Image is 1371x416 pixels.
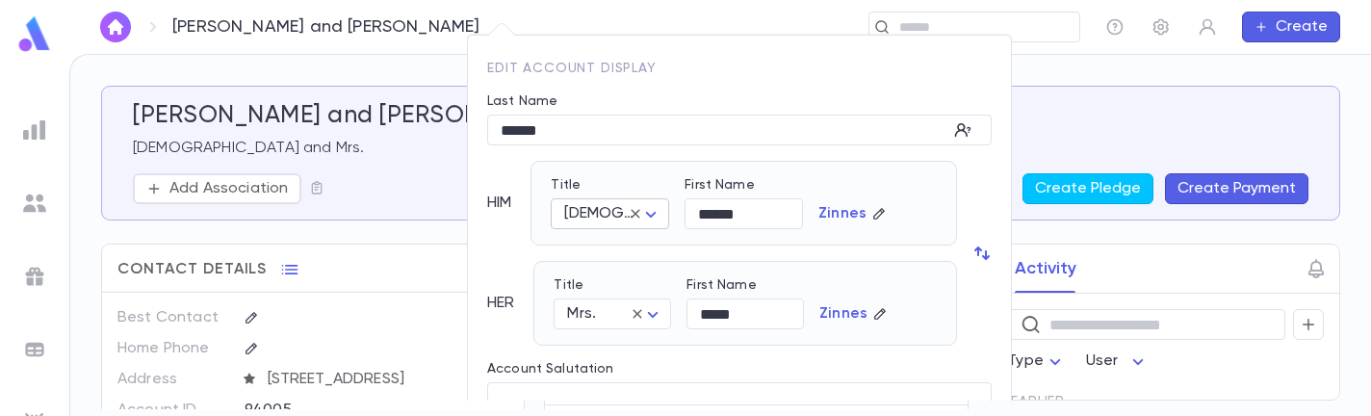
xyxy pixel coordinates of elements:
[487,361,614,377] label: Account Salutation
[487,93,557,109] label: Last Name
[487,294,514,313] p: HER
[567,306,596,322] span: Mrs.
[551,177,581,193] label: Title
[554,277,583,293] label: Title
[686,277,756,293] label: First Name
[551,199,669,229] div: [DEMOGRAPHIC_DATA]
[554,299,671,329] div: Mrs.
[819,304,867,324] p: Zinnes
[487,194,511,213] p: HIM
[564,206,729,221] span: [DEMOGRAPHIC_DATA]
[487,62,657,75] span: Edit Account Display
[685,177,754,193] label: First Name
[818,204,867,223] p: Zinnes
